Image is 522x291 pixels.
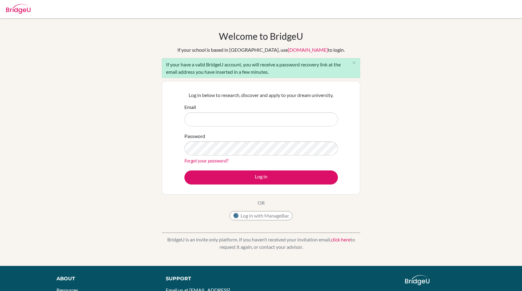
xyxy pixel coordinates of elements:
[166,275,254,282] div: Support
[405,275,430,285] img: logo_white@2x-f4f0deed5e89b7ecb1c2cc34c3e3d731f90f0f143d5ea2071677605dd97b5244.png
[219,31,303,42] h1: Welcome to BridgeU
[258,199,265,207] p: OR
[162,236,360,251] p: BridgeU is an invite only platform. If you haven’t received your invitation email, to request it ...
[230,211,292,220] button: Log in with ManageBac
[184,158,228,163] a: Forgot your password?
[348,58,360,68] button: Close
[352,61,356,65] i: close
[331,237,350,242] a: click here
[288,47,328,53] a: [DOMAIN_NAME]
[184,91,338,99] p: Log in below to research, discover and apply to your dream university.
[162,58,360,78] div: If your have a valid BridgeU account, you will receive a password recovery link at the email addr...
[56,275,152,282] div: About
[184,170,338,185] button: Log in
[184,132,205,140] label: Password
[6,4,31,14] img: Bridge-U
[177,46,345,54] div: If your school is based in [GEOGRAPHIC_DATA], use to login.
[184,103,196,111] label: Email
